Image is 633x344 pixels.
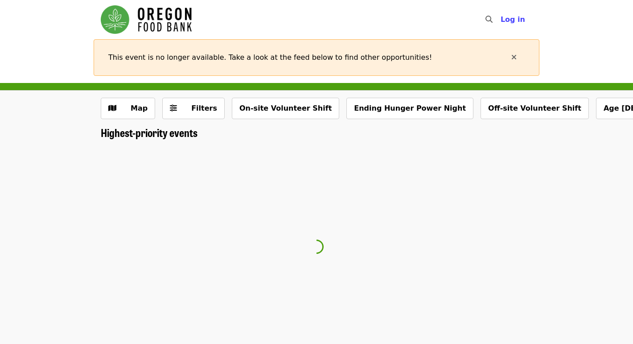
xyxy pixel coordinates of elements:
a: Highest-priority events [101,126,197,139]
button: Ending Hunger Power Night [346,98,473,119]
span: Log in [501,15,525,24]
i: search icon [485,15,493,24]
div: Highest-priority events [94,126,539,139]
input: Search [498,9,505,30]
i: times icon [511,53,517,62]
span: Highest-priority events [101,124,197,140]
i: map icon [108,104,116,112]
div: This event is no longer available. Take a look at the feed below to find other opportunities! [108,47,525,68]
button: Off-site Volunteer Shift [481,98,589,119]
button: Show map view [101,98,155,119]
i: sliders-h icon [170,104,177,112]
span: Map [131,104,148,112]
button: Log in [493,11,532,29]
button: Filters (0 selected) [162,98,225,119]
img: Oregon Food Bank - Home [101,5,192,34]
button: times [503,47,525,68]
button: On-site Volunteer Shift [232,98,339,119]
span: Filters [191,104,217,112]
